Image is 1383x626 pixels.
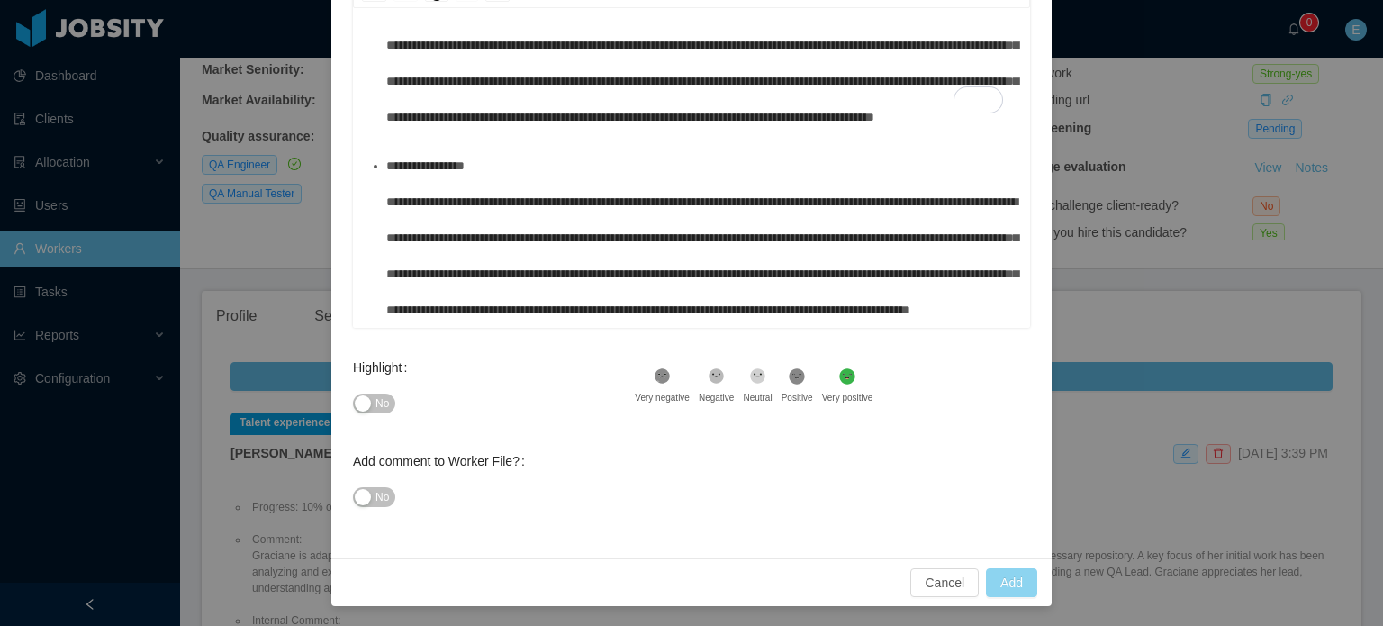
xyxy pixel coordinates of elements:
[353,487,395,507] button: Add comment to Worker File?
[910,568,979,597] button: Cancel
[782,391,813,404] div: Positive
[635,391,690,404] div: Very negative
[353,394,395,413] button: Highlight
[743,391,772,404] div: Neutral
[353,454,532,468] label: Add comment to Worker File?
[822,391,873,404] div: Very positive
[986,568,1037,597] button: Add
[375,395,389,413] span: No
[375,488,389,506] span: No
[699,391,734,404] div: Negative
[353,360,414,375] label: Highlight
